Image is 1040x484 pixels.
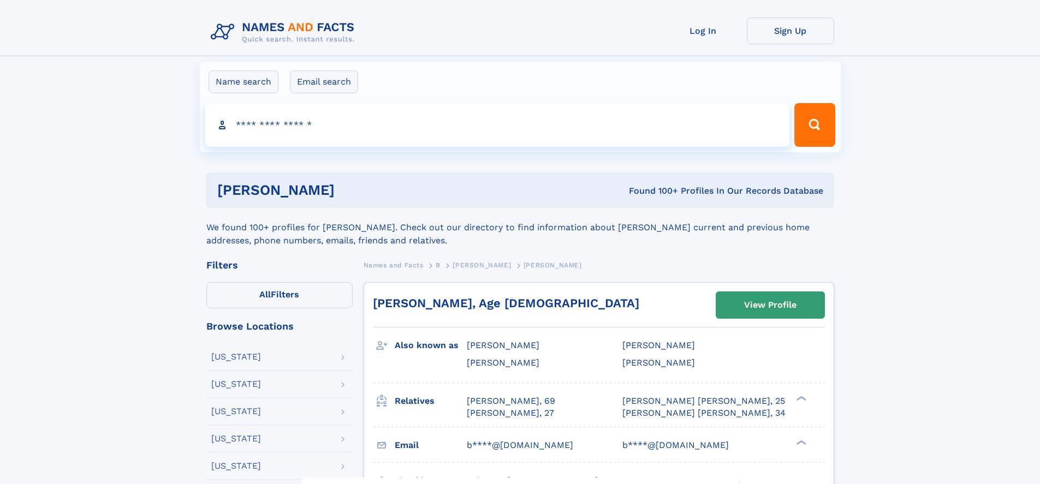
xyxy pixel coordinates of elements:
[395,436,467,455] h3: Email
[211,434,261,443] div: [US_STATE]
[373,296,639,310] a: [PERSON_NAME], Age [DEMOGRAPHIC_DATA]
[716,292,824,318] a: View Profile
[395,392,467,410] h3: Relatives
[206,260,353,270] div: Filters
[364,258,424,272] a: Names and Facts
[209,70,278,93] label: Name search
[211,352,261,361] div: [US_STATE]
[524,261,582,269] span: [PERSON_NAME]
[436,261,441,269] span: B
[744,292,797,318] div: View Profile
[206,208,834,247] div: We found 100+ profiles for [PERSON_NAME]. Check out our directory to find information about [PERS...
[395,336,467,355] h3: Also known as
[205,103,790,147] input: search input
[622,340,695,350] span: [PERSON_NAME]
[211,380,261,389] div: [US_STATE]
[211,407,261,416] div: [US_STATE]
[467,357,539,368] span: [PERSON_NAME]
[659,17,747,44] a: Log In
[453,261,511,269] span: [PERSON_NAME]
[467,395,555,407] a: [PERSON_NAME], 69
[206,282,353,308] label: Filters
[436,258,441,272] a: B
[622,395,785,407] a: [PERSON_NAME] [PERSON_NAME], 25
[211,462,261,470] div: [US_STATE]
[622,407,786,419] a: [PERSON_NAME] [PERSON_NAME], 34
[482,185,823,197] div: Found 100+ Profiles In Our Records Database
[794,439,807,446] div: ❯
[622,357,695,368] span: [PERSON_NAME]
[467,340,539,350] span: [PERSON_NAME]
[217,183,482,197] h1: [PERSON_NAME]
[794,395,807,402] div: ❯
[453,258,511,272] a: [PERSON_NAME]
[206,17,364,47] img: Logo Names and Facts
[206,321,353,331] div: Browse Locations
[794,103,835,147] button: Search Button
[259,289,271,300] span: All
[747,17,834,44] a: Sign Up
[467,407,554,419] a: [PERSON_NAME], 27
[290,70,358,93] label: Email search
